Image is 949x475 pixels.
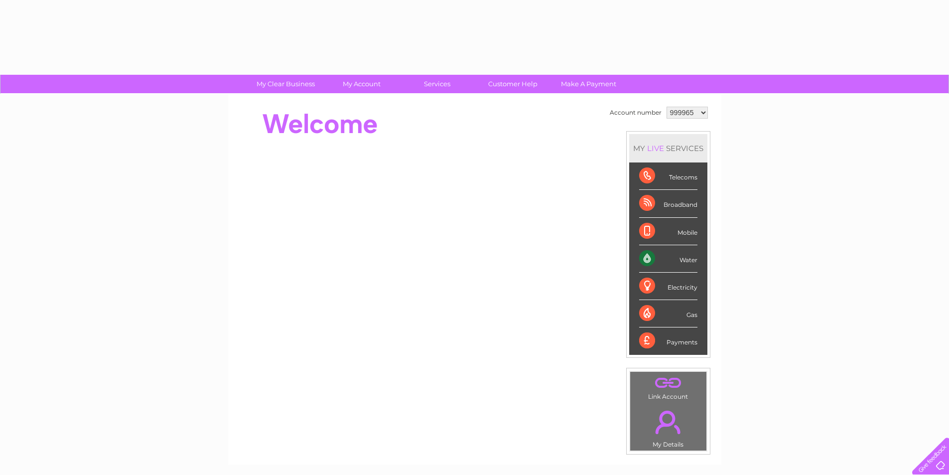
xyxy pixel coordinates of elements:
div: Payments [639,327,697,354]
div: Telecoms [639,162,697,190]
a: Make A Payment [547,75,630,93]
div: MY SERVICES [629,134,707,162]
td: My Details [630,402,707,451]
a: My Clear Business [245,75,327,93]
div: Water [639,245,697,273]
a: . [633,405,704,440]
div: Mobile [639,218,697,245]
td: Link Account [630,371,707,403]
div: Gas [639,300,697,327]
a: Services [396,75,478,93]
div: LIVE [645,144,666,153]
a: Customer Help [472,75,554,93]
div: Broadband [639,190,697,217]
div: Electricity [639,273,697,300]
a: . [633,374,704,392]
td: Account number [607,104,664,121]
a: My Account [320,75,403,93]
